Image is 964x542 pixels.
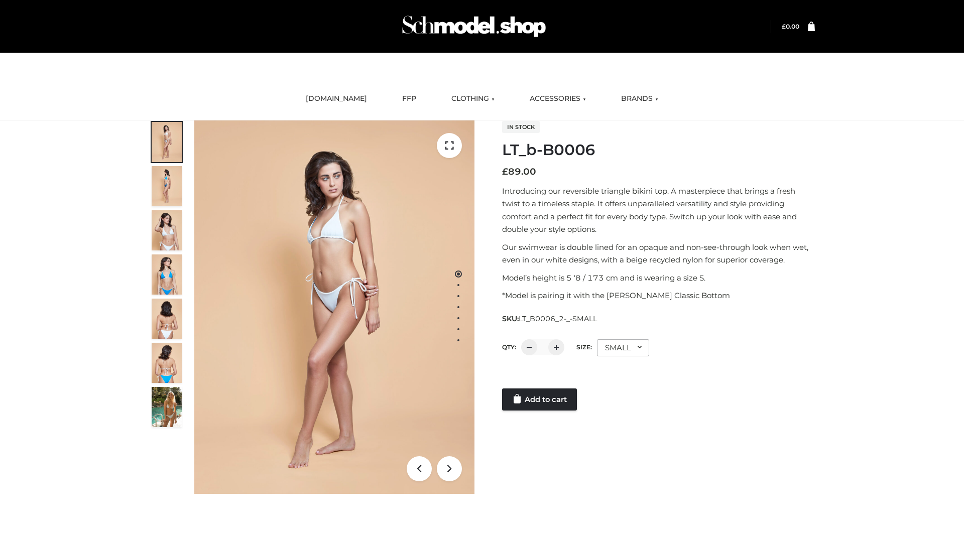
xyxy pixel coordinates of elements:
[152,210,182,250] img: ArielClassicBikiniTop_CloudNine_AzureSky_OW114ECO_3-scaled.jpg
[152,166,182,206] img: ArielClassicBikiniTop_CloudNine_AzureSky_OW114ECO_2-scaled.jpg
[152,299,182,339] img: ArielClassicBikiniTop_CloudNine_AzureSky_OW114ECO_7-scaled.jpg
[502,241,815,266] p: Our swimwear is double lined for an opaque and non-see-through look when wet, even in our white d...
[502,121,540,133] span: In stock
[298,88,375,110] a: [DOMAIN_NAME]
[399,7,549,46] img: Schmodel Admin 964
[519,314,597,323] span: LT_B0006_2-_-SMALL
[502,343,516,351] label: QTY:
[152,122,182,162] img: ArielClassicBikiniTop_CloudNine_AzureSky_OW114ECO_1-scaled.jpg
[597,339,649,356] div: SMALL
[395,88,424,110] a: FFP
[502,289,815,302] p: *Model is pairing it with the [PERSON_NAME] Classic Bottom
[444,88,502,110] a: CLOTHING
[782,23,799,30] a: £0.00
[502,166,508,177] span: £
[522,88,593,110] a: ACCESSORIES
[576,343,592,351] label: Size:
[782,23,799,30] bdi: 0.00
[502,166,536,177] bdi: 89.00
[502,141,815,159] h1: LT_b-B0006
[502,388,577,411] a: Add to cart
[502,185,815,236] p: Introducing our reversible triangle bikini top. A masterpiece that brings a fresh twist to a time...
[782,23,786,30] span: £
[502,272,815,285] p: Model’s height is 5 ‘8 / 173 cm and is wearing a size S.
[152,343,182,383] img: ArielClassicBikiniTop_CloudNine_AzureSky_OW114ECO_8-scaled.jpg
[502,313,598,325] span: SKU:
[194,120,474,494] img: ArielClassicBikiniTop_CloudNine_AzureSky_OW114ECO_1
[152,254,182,295] img: ArielClassicBikiniTop_CloudNine_AzureSky_OW114ECO_4-scaled.jpg
[152,387,182,427] img: Arieltop_CloudNine_AzureSky2.jpg
[614,88,666,110] a: BRANDS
